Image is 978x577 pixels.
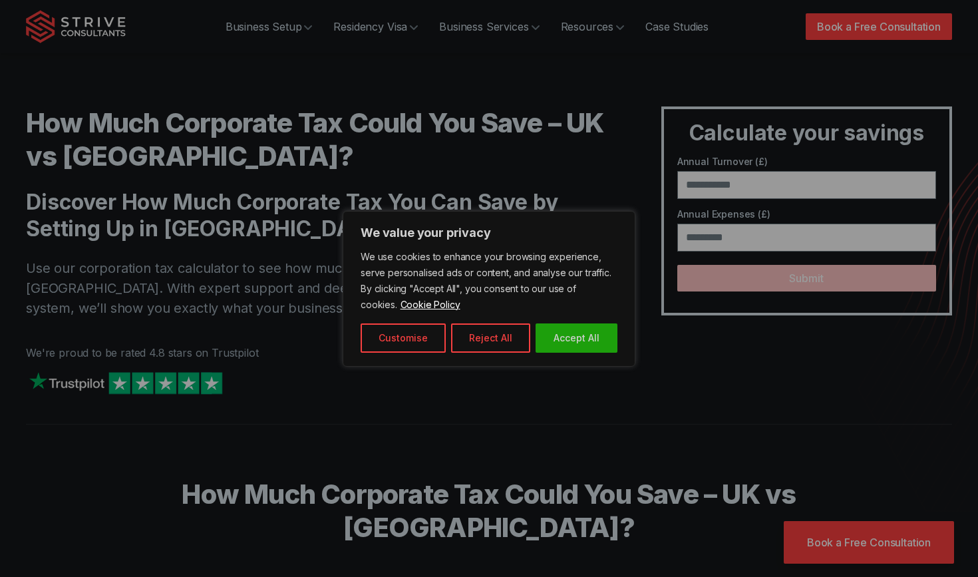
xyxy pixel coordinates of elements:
[361,323,446,353] button: Customise
[536,323,617,353] button: Accept All
[451,323,530,353] button: Reject All
[361,249,617,313] p: We use cookies to enhance your browsing experience, serve personalised ads or content, and analys...
[361,225,617,241] p: We value your privacy
[343,211,635,367] div: We value your privacy
[400,298,461,311] a: Cookie Policy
